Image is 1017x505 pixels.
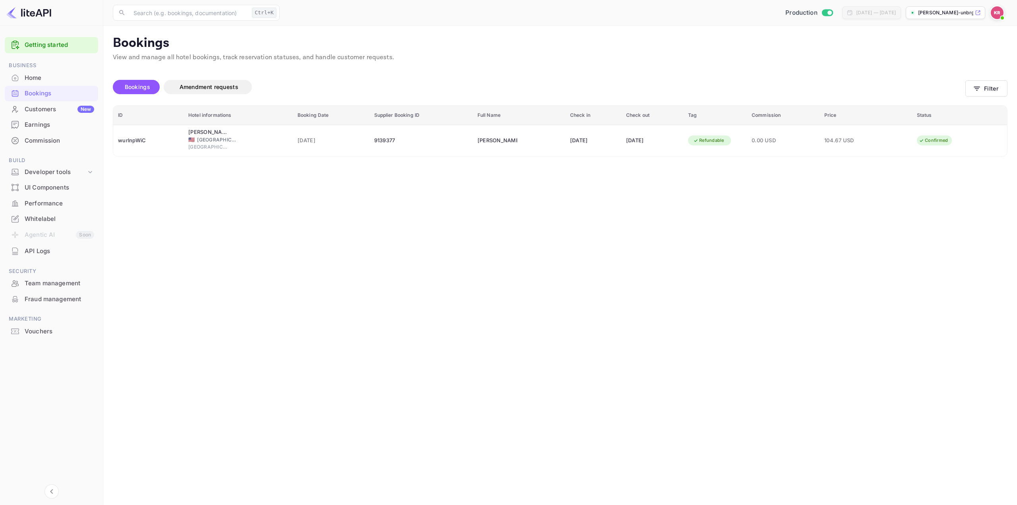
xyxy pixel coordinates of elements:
span: Production [785,8,818,17]
div: Commission [5,133,98,149]
a: UI Components [5,180,98,195]
a: CustomersNew [5,102,98,116]
div: Developer tools [5,165,98,179]
div: Home [25,74,94,83]
div: Switch to Sandbox mode [782,8,836,17]
div: Performance [25,199,94,208]
a: Fraud management [5,292,98,306]
a: Home [5,70,98,85]
a: API Logs [5,244,98,258]
div: Team management [25,279,94,288]
a: Bookings [5,86,98,101]
div: API Logs [5,244,98,259]
a: Commission [5,133,98,148]
a: Team management [5,276,98,290]
button: Collapse navigation [44,484,59,499]
div: Developer tools [25,168,86,177]
a: Earnings [5,117,98,132]
a: Performance [5,196,98,211]
a: Getting started [25,41,94,50]
div: Ctrl+K [252,8,276,18]
div: Home [5,70,98,86]
div: Getting started [5,37,98,53]
span: Marketing [5,315,98,323]
a: Whitelabel [5,211,98,226]
div: Earnings [5,117,98,133]
span: Business [5,61,98,70]
p: [PERSON_NAME]-unbrg.[PERSON_NAME]... [918,9,973,16]
img: LiteAPI logo [6,6,51,19]
div: Whitelabel [25,215,94,224]
div: Whitelabel [5,211,98,227]
div: Team management [5,276,98,291]
div: Earnings [25,120,94,130]
div: Performance [5,196,98,211]
div: Commission [25,136,94,145]
div: Fraud management [25,295,94,304]
div: Bookings [5,86,98,101]
div: API Logs [25,247,94,256]
div: UI Components [25,183,94,192]
div: CustomersNew [5,102,98,117]
div: Customers [25,105,94,114]
span: Build [5,156,98,165]
div: New [77,106,94,113]
a: Vouchers [5,324,98,339]
div: Bookings [25,89,94,98]
input: Search (e.g. bookings, documentation) [129,5,249,21]
div: Vouchers [25,327,94,336]
span: Security [5,267,98,276]
img: Kobus Roux [991,6,1003,19]
div: Vouchers [5,324,98,339]
div: Fraud management [5,292,98,307]
div: [DATE] — [DATE] [856,9,896,16]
